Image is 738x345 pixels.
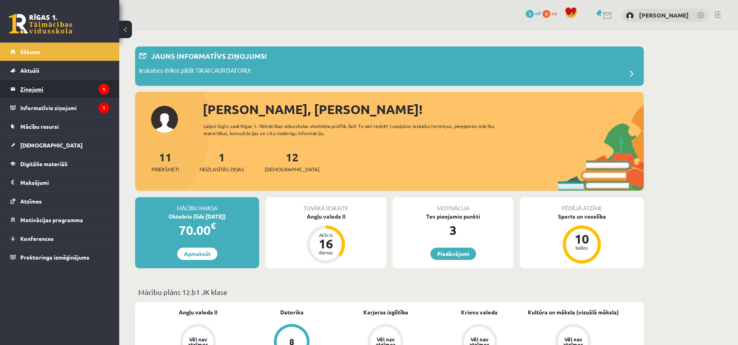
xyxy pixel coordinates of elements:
div: Tuvākā ieskaite [265,197,386,212]
a: Maksājumi [10,173,109,192]
div: Atlicis [314,233,338,237]
span: [DEMOGRAPHIC_DATA] [20,141,83,149]
a: Krievu valoda [461,308,498,316]
span: xp [552,10,557,16]
div: 3 [393,221,513,240]
legend: Maksājumi [20,173,109,192]
a: 11Priekšmeti [151,150,179,173]
div: 16 [314,237,338,250]
div: Pēdējā atzīme [520,197,644,212]
span: Aktuāli [20,67,39,74]
a: Aktuāli [10,61,109,79]
span: Sākums [20,48,41,55]
i: 1 [99,103,109,113]
a: 1Neizlasītās ziņas [200,150,244,173]
a: [DEMOGRAPHIC_DATA] [10,136,109,154]
div: Mācību maksa [135,197,259,212]
a: Mācību resursi [10,117,109,136]
p: Jauns informatīvs ziņojums! [151,50,267,61]
div: balles [570,245,594,250]
a: 3 mP [526,10,541,16]
div: [PERSON_NAME], [PERSON_NAME]! [203,100,644,119]
span: Proktoringa izmēģinājums [20,254,89,261]
a: Jauns informatīvs ziņojums! Ieskaites drīkst pildīt TIKAI CAUR DATORU! [139,50,640,82]
a: 12[DEMOGRAPHIC_DATA] [265,150,320,173]
span: 0 [542,10,550,18]
a: Sākums [10,43,109,61]
div: Angļu valoda II [265,212,386,221]
div: Motivācija [393,197,513,212]
a: Digitālie materiāli [10,155,109,173]
span: Konferences [20,235,54,242]
a: Sports un veselība 10 balles [520,212,644,265]
a: Rīgas 1. Tālmācības vidusskola [9,14,72,34]
span: € [211,220,216,231]
div: Oktobris (līdz [DATE]) [135,212,259,221]
a: Apmaksāt [177,248,217,260]
legend: Informatīvie ziņojumi [20,99,109,117]
div: Laipni lūgts savā Rīgas 1. Tālmācības vidusskolas skolnieka profilā. Šeit Tu vari redzēt tuvojošo... [203,122,509,137]
p: Mācību plāns 12.b1 JK klase [138,287,641,297]
a: Ziņojumi1 [10,80,109,98]
a: Motivācijas programma [10,211,109,229]
a: 0 xp [542,10,561,16]
img: Ralfs Cipulis [626,12,634,20]
div: 70.00 [135,221,259,240]
a: Karjeras izglītība [363,308,408,316]
a: Piedāvājumi [430,248,476,260]
a: Atzīmes [10,192,109,210]
a: Informatīvie ziņojumi1 [10,99,109,117]
a: Proktoringa izmēģinājums [10,248,109,266]
span: Priekšmeti [151,165,179,173]
div: Tev pieejamie punkti [393,212,513,221]
span: Motivācijas programma [20,216,83,223]
span: Neizlasītās ziņas [200,165,244,173]
span: Atzīmes [20,198,42,205]
div: Sports un veselība [520,212,644,221]
span: Mācību resursi [20,123,59,130]
div: 10 [570,233,594,245]
a: Datorika [280,308,304,316]
legend: Ziņojumi [20,80,109,98]
span: mP [535,10,541,16]
a: Kultūra un māksla (vizuālā māksla) [528,308,619,316]
p: Ieskaites drīkst pildīt TIKAI CAUR DATORU! [139,66,251,77]
div: dienas [314,250,338,255]
span: 3 [526,10,534,18]
a: Konferences [10,229,109,248]
a: Angļu valoda II Atlicis 16 dienas [265,212,386,265]
span: [DEMOGRAPHIC_DATA] [265,165,320,173]
span: Digitālie materiāli [20,160,68,167]
a: [PERSON_NAME] [639,11,689,19]
a: Angļu valoda II [179,308,217,316]
i: 1 [99,84,109,95]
